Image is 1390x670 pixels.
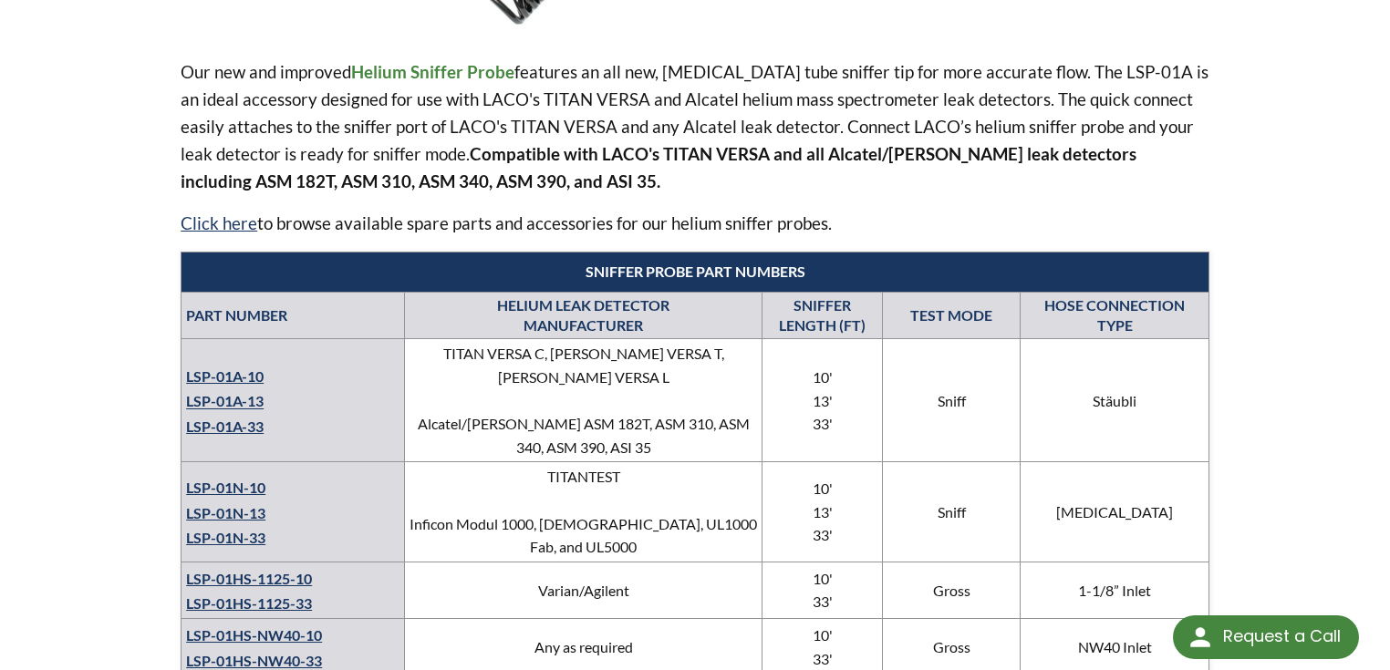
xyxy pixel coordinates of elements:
[186,393,264,410] a: LSP-01A-13
[186,479,265,496] a: LSP-01N-10
[404,462,762,562] td: TITANTEST Inficon Modul 1000, [DEMOGRAPHIC_DATA], UL1000 Fab, and UL5000
[182,253,1209,292] th: SNIFFER PROBE PART NUMBERS
[1186,623,1215,652] img: round button
[883,339,1021,462] td: Sniff
[1021,462,1208,562] td: [MEDICAL_DATA]
[181,210,1209,237] p: to browse available spare parts and accessories for our helium sniffer probes.
[1223,615,1341,657] div: Request a Call
[186,529,265,546] a: LSP-01N-33
[404,339,762,462] td: TITAN VERSA C, [PERSON_NAME] VERSA T, [PERSON_NAME] VERSA L Alcatel/[PERSON_NAME] ASM 182T, ASM 3...
[883,292,1021,339] td: TEST MODE
[883,562,1021,618] td: Gross
[1021,292,1208,339] th: HOSE CONNECTION TYPE
[186,652,322,669] a: LSP-01HS-NW40-33
[181,58,1209,195] p: Our new and improved features an all new, [MEDICAL_DATA] tube sniffer tip for more accurate flow....
[404,292,762,339] th: HELIUM LEAK DETECTOR MANUFACTURER
[186,626,322,644] a: LSP-01HS-NW40-10
[186,417,264,435] a: LSP-01A-33
[1021,562,1208,618] td: 1-1/8” Inlet
[186,594,312,612] a: LSP-01HS-1125-33
[762,292,883,339] th: SNIFFER LENGTH (FT)
[1021,339,1208,462] td: Stäubli
[1173,615,1359,659] div: Request a Call
[883,462,1021,562] td: Sniff
[351,61,514,82] strong: Helium Sniffer Probe
[181,143,1136,191] strong: Compatible with LACO's TITAN VERSA and all Alcatel/[PERSON_NAME] leak detectors including ASM 182...
[186,504,265,521] a: LSP-01N-13
[181,212,257,233] a: Click here
[762,562,883,618] td: 10' 33'
[186,570,312,587] a: LSP-01HS-1125-10
[762,339,883,462] td: 10' 13' 33'
[762,462,883,562] td: 10' 13' 33'
[182,292,405,339] th: PART NUMBER
[404,562,762,618] td: Varian/Agilent
[186,367,264,385] a: LSP-01A-10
